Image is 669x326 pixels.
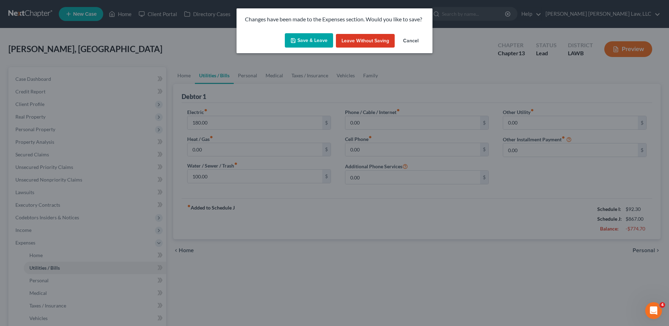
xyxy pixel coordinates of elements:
[285,33,333,48] button: Save & Leave
[660,302,665,308] span: 4
[397,34,424,48] button: Cancel
[336,34,395,48] button: Leave without Saving
[645,302,662,319] iframe: Intercom live chat
[245,15,424,23] p: Changes have been made to the Expenses section. Would you like to save?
